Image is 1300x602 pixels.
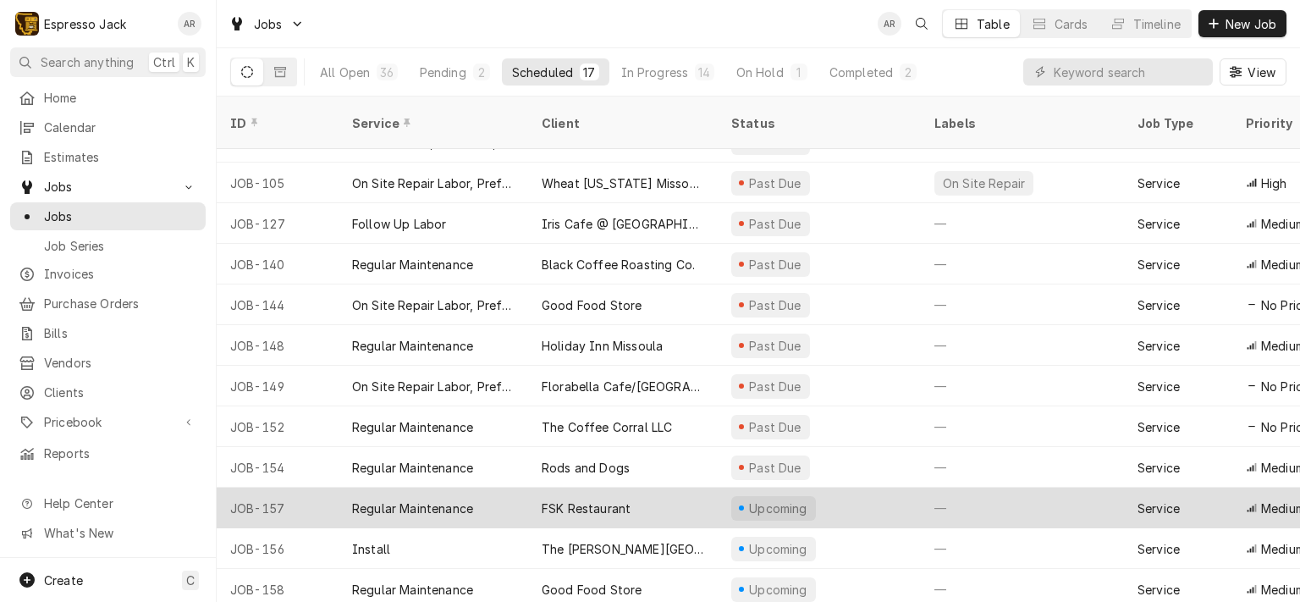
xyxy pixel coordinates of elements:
[747,174,804,192] div: Past Due
[1137,500,1180,517] div: Service
[10,290,206,318] a: Purchase Orders
[747,418,804,436] div: Past Due
[10,519,206,547] a: Go to What's New
[878,12,901,36] div: Allan Ross's Avatar
[153,53,175,71] span: Ctrl
[1137,256,1180,273] div: Service
[1137,418,1180,436] div: Service
[921,284,1124,325] div: —
[903,64,913,81] div: 2
[747,540,810,558] div: Upcoming
[44,237,197,255] span: Job Series
[921,325,1124,366] div: —
[1137,378,1180,395] div: Service
[15,12,39,36] div: E
[583,64,595,81] div: 17
[222,10,311,38] a: Go to Jobs
[747,581,810,599] div: Upcoming
[44,295,197,312] span: Purchase Orders
[621,64,689,81] div: In Progress
[352,378,515,395] div: On Site Repair Labor, Prefered Rate, Regular Hours
[542,114,701,132] div: Client
[934,114,1110,132] div: Labels
[217,528,339,569] div: JOB-156
[829,64,893,81] div: Completed
[352,540,390,558] div: Install
[1137,296,1180,314] div: Service
[10,84,206,112] a: Home
[1244,64,1279,81] span: View
[542,581,642,599] div: Good Food Store
[747,500,810,517] div: Upcoming
[217,488,339,528] div: JOB-157
[10,113,206,141] a: Calendar
[1137,540,1180,558] div: Service
[352,296,515,314] div: On Site Repair Labor, Prefered Rate, Regular Hours
[941,174,1027,192] div: On Site Repair
[10,489,206,517] a: Go to Help Center
[1137,215,1180,233] div: Service
[921,244,1124,284] div: —
[187,53,195,71] span: K
[921,528,1124,569] div: —
[921,488,1124,528] div: —
[542,459,630,477] div: Rods and Dogs
[217,325,339,366] div: JOB-148
[542,296,642,314] div: Good Food Store
[747,337,804,355] div: Past Due
[44,207,197,225] span: Jobs
[44,573,83,588] span: Create
[217,203,339,244] div: JOB-127
[217,163,339,203] div: JOB-105
[542,174,704,192] div: Wheat [US_STATE] Missoula (3rd and Reserve)
[1222,15,1280,33] span: New Job
[420,64,466,81] div: Pending
[10,173,206,201] a: Go to Jobs
[542,418,672,436] div: The Coffee Corral LLC
[542,500,631,517] div: FSK Restaurant
[44,413,172,431] span: Pricebook
[1137,581,1180,599] div: Service
[10,260,206,288] a: Invoices
[698,64,710,81] div: 14
[352,174,515,192] div: On Site Repair Labor, Prefered Rate, Regular Hours
[921,203,1124,244] div: —
[1055,15,1088,33] div: Cards
[320,64,370,81] div: All Open
[44,324,197,342] span: Bills
[10,202,206,230] a: Jobs
[15,12,39,36] div: Espresso Jack's Avatar
[747,256,804,273] div: Past Due
[1137,337,1180,355] div: Service
[44,384,197,401] span: Clients
[921,366,1124,406] div: —
[44,178,172,196] span: Jobs
[44,15,126,33] div: Espresso Jack
[186,572,195,589] span: C
[10,378,206,406] a: Clients
[512,64,573,81] div: Scheduled
[44,354,197,372] span: Vendors
[178,12,201,36] div: Allan Ross's Avatar
[747,459,804,477] div: Past Due
[1054,58,1204,86] input: Keyword search
[1261,174,1287,192] span: High
[217,244,339,284] div: JOB-140
[10,232,206,260] a: Job Series
[352,256,473,273] div: Regular Maintenance
[10,319,206,347] a: Bills
[1198,10,1286,37] button: New Job
[352,337,473,355] div: Regular Maintenance
[977,15,1010,33] div: Table
[254,15,283,33] span: Jobs
[731,114,904,132] div: Status
[44,445,197,462] span: Reports
[10,143,206,171] a: Estimates
[217,284,339,325] div: JOB-144
[1220,58,1286,86] button: View
[1137,174,1180,192] div: Service
[217,366,339,406] div: JOB-149
[10,47,206,77] button: Search anythingCtrlK
[878,12,901,36] div: AR
[10,349,206,377] a: Vendors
